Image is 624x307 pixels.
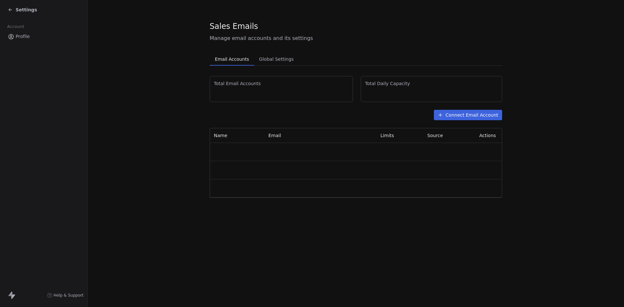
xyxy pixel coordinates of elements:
span: Actions [479,133,496,138]
span: Name [214,133,227,138]
span: Source [427,133,443,138]
a: Help & Support [47,293,84,298]
span: Sales Emails [210,21,258,31]
span: Email [268,133,281,138]
span: Account [4,22,27,32]
span: Total Daily Capacity [365,80,498,87]
span: Profile [16,33,30,40]
span: Help & Support [54,293,84,298]
span: Settings [16,6,37,13]
button: Connect Email Account [434,110,502,120]
a: Profile [5,31,82,42]
span: Total Email Accounts [214,80,349,87]
span: Limits [380,133,394,138]
span: Manage email accounts and its settings [210,34,502,42]
a: Settings [8,6,37,13]
span: Email Accounts [212,55,252,64]
span: Global Settings [256,55,296,64]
